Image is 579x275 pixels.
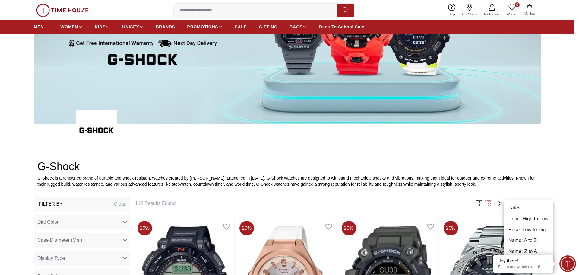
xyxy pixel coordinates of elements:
li: Name: A to Z [504,235,553,246]
li: Price: Low to High [504,224,553,235]
div: Hey there! [498,258,549,264]
div: Chat Widget [559,255,576,272]
li: Price: High to Low [504,213,553,224]
li: Latest [504,203,553,213]
p: Talk to our watch expert! [498,264,549,270]
li: Name: Z to A [504,246,553,257]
